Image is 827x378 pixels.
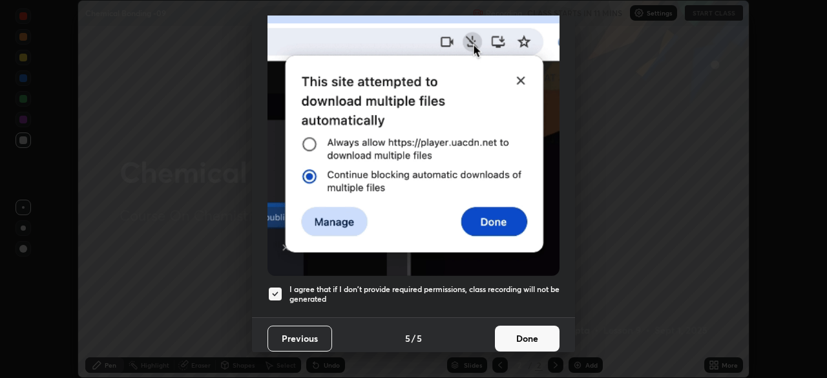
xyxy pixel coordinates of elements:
h4: 5 [405,331,410,345]
h5: I agree that if I don't provide required permissions, class recording will not be generated [289,284,560,304]
h4: / [412,331,415,345]
h4: 5 [417,331,422,345]
button: Done [495,326,560,352]
button: Previous [267,326,332,352]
